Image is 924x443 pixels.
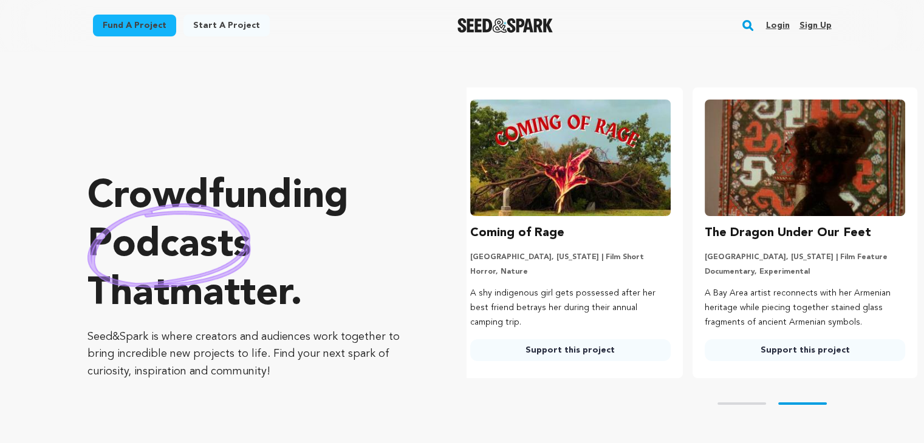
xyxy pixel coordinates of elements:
[470,223,564,243] h3: Coming of Rage
[470,252,671,262] p: [GEOGRAPHIC_DATA], [US_STATE] | Film Short
[705,267,905,277] p: Documentary, Experimental
[87,173,418,319] p: Crowdfunding that .
[765,16,789,35] a: Login
[470,286,671,330] p: A shy indigenous girl gets possessed after her best friend betrays her during their annual campin...
[705,100,905,216] img: The Dragon Under Our Feet image
[470,267,671,277] p: Horror, Nature
[87,203,251,288] img: hand sketched image
[705,286,905,330] p: A Bay Area artist reconnects with her Armenian heritage while piecing together stained glass frag...
[93,15,176,36] a: Fund a project
[457,18,553,33] a: Seed&Spark Homepage
[705,252,905,262] p: [GEOGRAPHIC_DATA], [US_STATE] | Film Feature
[183,15,270,36] a: Start a project
[470,339,671,361] a: Support this project
[169,275,290,314] span: matter
[87,328,418,380] p: Seed&Spark is where creators and audiences work together to bring incredible new projects to life...
[705,339,905,361] a: Support this project
[705,223,871,243] h3: The Dragon Under Our Feet
[470,100,671,216] img: Coming of Rage image
[799,16,831,35] a: Sign up
[457,18,553,33] img: Seed&Spark Logo Dark Mode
